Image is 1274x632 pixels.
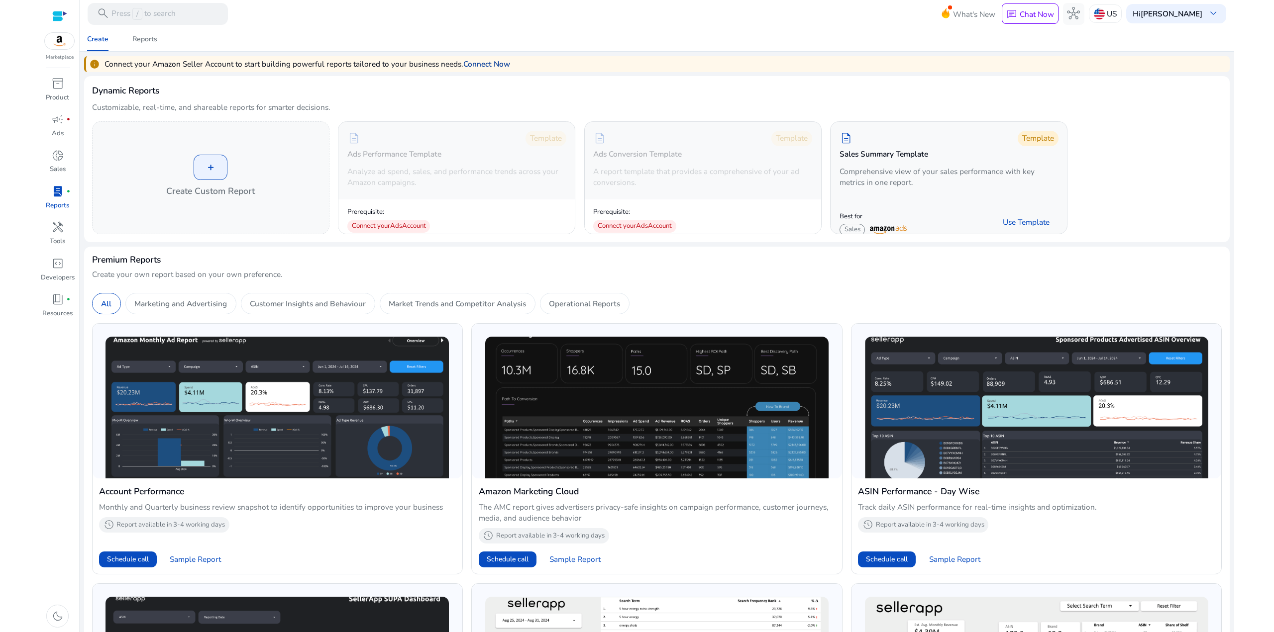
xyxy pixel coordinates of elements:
[97,7,109,20] span: search
[347,208,430,217] p: Prerequisite:
[51,257,64,270] span: code_blocks
[111,8,176,20] p: Press to search
[42,309,73,319] p: Resources
[1133,10,1202,17] p: Hi
[347,166,566,188] p: Analyze ad spend, sales, and performance trends across your Amazon campaigns.
[994,214,1058,230] button: Use Template
[99,485,456,498] h4: Account Performance
[50,237,65,247] p: Tools
[134,298,227,309] p: Marketing and Advertising
[347,220,430,233] div: Connect your Ads Account
[170,554,221,565] span: Sample Report
[389,298,526,309] p: Market Trends and Competitor Analysis
[593,208,676,217] p: Prerequisite:
[858,551,916,567] button: Schedule call
[1141,8,1202,19] b: [PERSON_NAME]
[66,189,71,194] span: fiber_manual_record
[1094,8,1105,19] img: us.svg
[549,298,620,309] p: Operational Reports
[45,33,75,49] img: amazon.svg
[92,269,1222,280] p: Create your own report based on your own preference.
[593,150,682,159] h5: Ads Conversion Template
[771,131,812,146] div: Template
[463,58,510,70] a: Connect Now
[51,149,64,162] span: donut_small
[99,551,157,567] button: Schedule call
[40,255,75,290] a: code_blocksDevelopers
[840,212,907,221] p: Best for
[40,111,75,147] a: campaignfiber_manual_recordAds
[51,185,64,198] span: lab_profile
[858,485,1215,498] h4: ASIN Performance - Day Wise
[104,519,114,530] span: history_2
[347,132,360,145] span: description
[483,530,494,541] span: history_2
[479,502,836,524] p: The AMC report gives advertisers privacy-safe insights on campaign performance, customer journeys...
[46,201,69,211] p: Reports
[862,519,873,530] span: history_2
[66,297,71,302] span: fiber_manual_record
[99,502,456,513] p: Monthly and Quarterly business review snapshot to identify opportunities to improve your business
[540,551,609,567] button: Sample Report
[840,132,852,145] span: description
[92,255,161,265] h4: Premium Reports
[593,166,812,188] p: A report template that provides a comprehensive of your ad conversions.
[858,502,1215,513] p: Track daily ASIN performance for real-time insights and optimization.
[89,59,100,70] span: info
[51,221,64,234] span: handyman
[51,113,64,126] span: campaign
[876,521,984,530] p: Report available in 3-4 working days
[1006,9,1017,20] span: chat
[1063,3,1085,25] button: hub
[40,147,75,182] a: donut_smallSales
[593,220,676,233] div: Connect your Ads Account
[52,129,64,139] p: Ads
[549,554,601,565] span: Sample Report
[105,58,463,70] p: Connect your Amazon Seller Account to start building powerful reports tailored to your business n...
[66,117,71,122] span: fiber_manual_record
[1018,131,1059,146] div: Template
[40,183,75,219] a: lab_profilefiber_manual_recordReports
[593,132,606,145] span: description
[132,8,142,20] span: /
[487,554,529,564] span: Schedule call
[87,36,108,43] div: Create
[132,36,157,43] div: Reports
[41,273,75,283] p: Developers
[40,291,75,327] a: book_4fiber_manual_recordResources
[92,84,160,97] h3: Dynamic Reports
[46,93,69,103] p: Product
[496,532,605,541] p: Report available in 3-4 working days
[250,298,366,309] p: Customer Insights and Behaviour
[479,485,836,498] h4: Amazon Marketing Cloud
[1107,5,1117,22] p: US
[1020,9,1054,19] p: Chat Now
[51,293,64,306] span: book_4
[920,551,989,567] button: Sample Report
[526,131,566,146] div: Template
[166,184,255,197] h4: Create Custom Report
[929,554,980,565] span: Sample Report
[40,75,75,110] a: inventory_2Product
[101,298,111,309] p: All
[92,102,330,113] p: Customizable, real-time, and shareable reports for smarter decisions.
[1207,7,1220,20] span: keyboard_arrow_down
[107,554,149,564] span: Schedule call
[194,155,227,180] div: +
[953,5,995,23] span: What's New
[161,551,230,567] button: Sample Report
[840,166,1059,188] p: Comprehensive view of your sales performance with key metrics in one report.
[116,521,225,530] p: Report available in 3-4 working days
[46,54,74,61] p: Marketplace
[40,219,75,255] a: handymanTools
[347,150,441,159] h5: Ads Performance Template
[51,610,64,623] span: dark_mode
[50,165,66,175] p: Sales
[1067,7,1080,20] span: hub
[1003,217,1050,228] span: Use Template
[1002,3,1058,24] button: chatChat Now
[479,551,536,567] button: Schedule call
[840,150,928,159] h5: Sales Summary Template
[866,554,908,564] span: Schedule call
[51,77,64,90] span: inventory_2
